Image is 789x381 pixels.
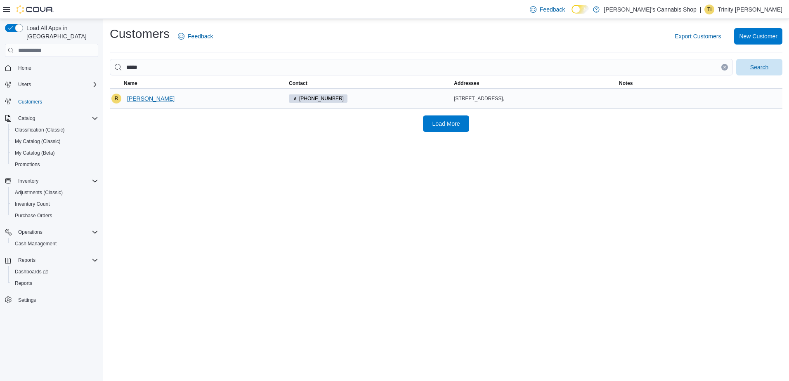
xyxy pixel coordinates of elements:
span: Adjustments (Classic) [12,188,98,198]
span: My Catalog (Classic) [12,136,98,146]
span: Search [750,63,768,71]
button: Users [15,80,34,89]
span: Reports [18,257,35,263]
span: Export Customers [675,32,721,40]
span: Classification (Classic) [12,125,98,135]
a: Customers [15,97,45,107]
button: Load More [423,115,469,132]
span: Home [15,63,98,73]
a: Dashboards [8,266,102,278]
span: Customers [18,99,42,105]
button: [PERSON_NAME] [124,90,178,107]
span: My Catalog (Classic) [15,138,61,145]
button: Catalog [2,113,102,124]
span: Catalog [18,115,35,122]
span: Purchase Orders [12,211,98,221]
p: | [700,5,702,14]
a: Dashboards [12,267,51,277]
p: [PERSON_NAME]'s Cannabis Shop [604,5,696,14]
button: Users [2,79,102,90]
h1: Customers [110,26,170,42]
span: Reports [15,280,32,287]
button: Promotions [8,159,102,170]
a: Home [15,63,35,73]
span: R [115,94,118,103]
button: Reports [8,278,102,289]
button: Classification (Classic) [8,124,102,136]
button: Search [736,59,782,75]
button: Home [2,62,102,74]
span: Settings [15,295,98,305]
div: Raffi [111,94,121,103]
span: [PERSON_NAME] [127,94,175,103]
span: Addresses [454,80,479,87]
div: Trinity Iacono [704,5,714,14]
span: Reports [15,255,98,265]
span: Feedback [188,32,213,40]
span: Classification (Classic) [15,127,65,133]
span: Feedback [540,5,565,14]
button: Inventory [2,175,102,187]
button: Operations [15,227,46,237]
button: Inventory [15,176,42,186]
a: Settings [15,295,39,305]
span: Contact [289,80,307,87]
a: Adjustments (Classic) [12,188,66,198]
span: Settings [18,297,36,303]
button: Reports [2,254,102,266]
span: My Catalog (Beta) [12,148,98,158]
a: Feedback [527,1,568,18]
span: Users [15,80,98,89]
div: [STREET_ADDRESS], [454,95,616,102]
button: Clear input [721,64,728,71]
a: Feedback [175,28,216,45]
button: Reports [15,255,39,265]
span: [PHONE_NUMBER] [299,95,344,102]
span: Promotions [12,160,98,169]
span: Reports [12,278,98,288]
span: Dashboards [12,267,98,277]
button: Catalog [15,113,38,123]
button: Purchase Orders [8,210,102,221]
img: Cova [17,5,54,14]
button: Inventory Count [8,198,102,210]
button: Cash Management [8,238,102,249]
span: Inventory [18,178,38,184]
a: Cash Management [12,239,60,249]
a: Purchase Orders [12,211,56,221]
span: Operations [15,227,98,237]
span: Load All Apps in [GEOGRAPHIC_DATA] [23,24,98,40]
span: Dashboards [15,268,48,275]
a: My Catalog (Classic) [12,136,64,146]
span: Inventory Count [15,201,50,207]
span: Users [18,81,31,88]
a: My Catalog (Beta) [12,148,58,158]
a: Classification (Classic) [12,125,68,135]
span: Purchase Orders [15,212,52,219]
span: Load More [432,120,460,128]
span: New Customer [739,32,777,40]
span: Notes [619,80,633,87]
span: (437) 473-1929 [289,94,347,103]
p: Trinity [PERSON_NAME] [718,5,782,14]
span: Customers [15,96,98,106]
span: Adjustments (Classic) [15,189,63,196]
nav: Complex example [5,59,98,327]
span: Operations [18,229,43,235]
button: Operations [2,226,102,238]
span: TI [707,5,712,14]
span: Inventory [15,176,98,186]
a: Reports [12,278,35,288]
button: Export Customers [671,28,724,45]
span: Name [124,80,137,87]
button: New Customer [734,28,782,45]
span: Inventory Count [12,199,98,209]
span: My Catalog (Beta) [15,150,55,156]
input: Dark Mode [572,5,589,14]
span: Cash Management [15,240,57,247]
a: Inventory Count [12,199,53,209]
a: Promotions [12,160,43,169]
button: My Catalog (Classic) [8,136,102,147]
span: Catalog [15,113,98,123]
